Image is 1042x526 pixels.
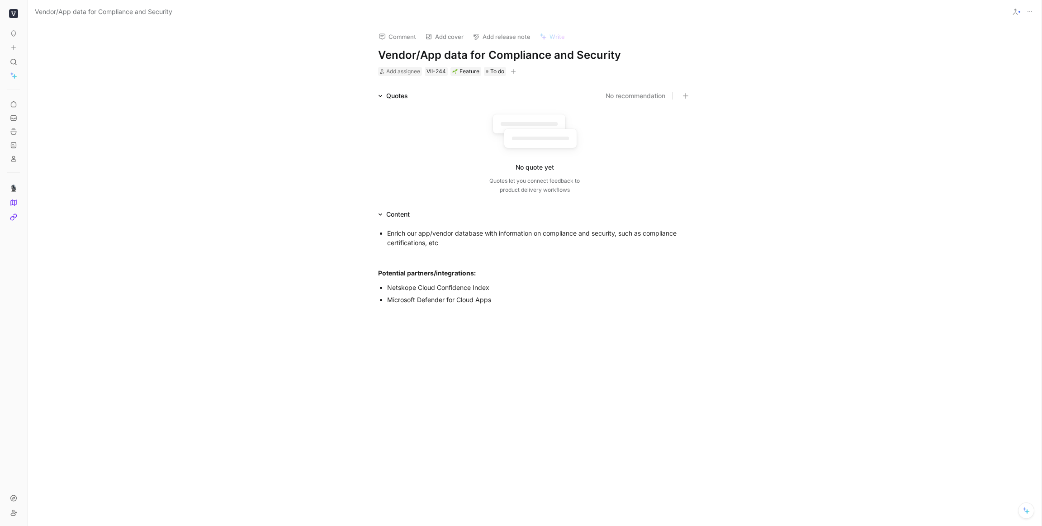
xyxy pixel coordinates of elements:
[374,209,413,220] div: Content
[7,172,20,223] div: 🎙️
[450,67,481,76] div: 🌱Feature
[421,30,468,43] button: Add cover
[386,68,420,75] span: Add assignee
[374,90,412,101] div: Quotes
[452,69,458,74] img: 🌱
[489,176,580,194] div: Quotes let you connect feedback to product delivery workflows
[386,90,408,101] div: Quotes
[426,67,446,76] div: VII-244
[35,6,172,17] span: Vendor/App data for Compliance and Security
[10,185,17,192] img: 🎙️
[387,295,691,304] div: Microsoft Defender for Cloud Apps
[452,67,479,76] div: Feature
[378,48,691,62] h1: Vendor/App data for Compliance and Security
[606,90,665,101] button: No recommendation
[490,67,504,76] span: To do
[387,228,691,247] div: Enrich our app/vendor database with information on compliance and security, such as compliance ce...
[386,209,410,220] div: Content
[7,182,20,194] a: 🎙️
[549,33,565,41] span: Write
[469,30,535,43] button: Add release note
[374,30,420,43] button: Comment
[7,7,20,20] button: Viio
[516,162,554,173] div: No quote yet
[9,9,18,18] img: Viio
[387,283,691,292] div: Netskope Cloud Confidence Index
[484,67,506,76] div: To do
[535,30,569,43] button: Write
[378,269,476,277] strong: Potential partners/integrations:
